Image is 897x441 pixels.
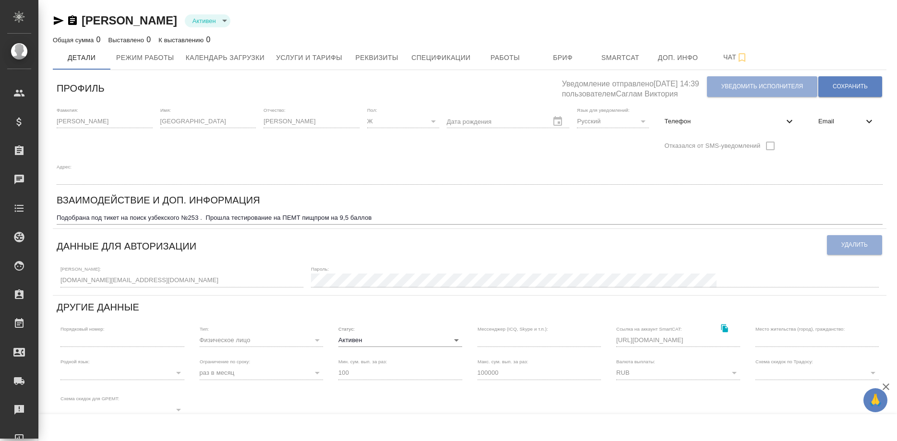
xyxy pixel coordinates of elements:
[53,36,96,44] p: Общая сумма
[57,214,883,221] textarea: Подобрана под тикет на поиск узбекского №253 . Прошла тестирование на ПЕМТ пищпром на 9,5 баллов
[185,14,230,27] div: Активен
[482,52,528,64] span: Работы
[616,359,655,364] label: Валюта выплаты:
[715,319,735,338] button: Скопировать ссылку
[57,164,72,169] label: Адрес:
[108,36,147,44] p: Выставлено
[713,51,759,63] span: Чат
[60,326,104,331] label: Порядковый номер:
[598,52,644,64] span: Smartcat
[57,192,260,208] h6: Взаимодействие и доп. информация
[755,326,845,331] label: Место жительства (город), гражданство:
[190,17,219,25] button: Активен
[354,52,400,64] span: Реквизиты
[108,34,151,46] div: 0
[655,52,701,64] span: Доп. инфо
[82,14,177,27] a: [PERSON_NAME]
[60,267,101,272] label: [PERSON_NAME]:
[664,141,760,151] span: Отказался от SMS-уведомлений
[338,326,355,331] label: Статус:
[367,107,377,112] label: Пол:
[67,15,78,26] button: Скопировать ссылку
[616,366,740,380] div: RUB
[158,34,210,46] div: 0
[116,52,174,64] span: Режим работы
[338,334,462,347] div: Активен
[818,76,882,97] button: Сохранить
[60,359,90,364] label: Родной язык:
[311,267,329,272] label: Пароль:
[59,52,105,64] span: Детали
[664,117,784,126] span: Телефон
[562,74,706,99] h5: Уведомление отправлено [DATE] 14:39 пользователем Саглам Виктория
[53,15,64,26] button: Скопировать ссылку для ЯМессенджера
[577,115,649,128] div: Русский
[657,111,803,132] div: Телефон
[200,366,323,380] div: раз в месяц
[478,359,528,364] label: Макс. сум. вып. за раз:
[811,111,883,132] div: Email
[200,326,209,331] label: Тип:
[818,117,863,126] span: Email
[57,81,105,96] h6: Профиль
[60,396,120,401] label: Схема скидок для GPEMT:
[200,359,250,364] label: Ограничение по сроку:
[863,388,887,412] button: 🙏
[478,326,548,331] label: Мессенджер (ICQ, Skype и т.п.):
[736,52,748,63] svg: Подписаться
[57,238,196,254] h6: Данные для авторизации
[833,83,868,91] span: Сохранить
[616,326,682,331] label: Ссылка на аккаунт SmartCAT:
[867,390,884,410] span: 🙏
[367,115,439,128] div: Ж
[338,359,387,364] label: Мин. сум. вып. за раз:
[158,36,206,44] p: К выставлению
[53,34,101,46] div: 0
[200,334,323,347] div: Физическое лицо
[160,107,171,112] label: Имя:
[57,107,78,112] label: Фамилия:
[755,359,813,364] label: Схема скидок по Традосу:
[57,299,139,315] h6: Другие данные
[186,52,265,64] span: Календарь загрузки
[411,52,470,64] span: Спецификации
[577,107,630,112] label: Язык для уведомлений:
[276,52,342,64] span: Услуги и тарифы
[540,52,586,64] span: Бриф
[263,107,286,112] label: Отчество:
